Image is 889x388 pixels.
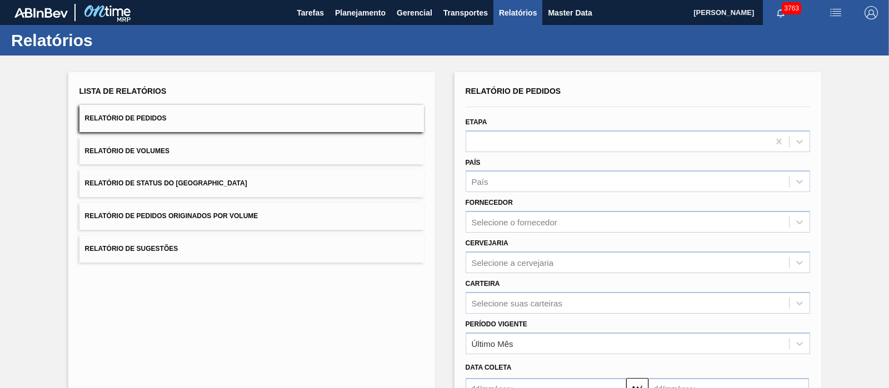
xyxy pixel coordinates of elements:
[79,138,424,165] button: Relatório de Volumes
[397,6,432,19] span: Gerencial
[79,203,424,230] button: Relatório de Pedidos Originados por Volume
[472,258,554,267] div: Selecione a cervejaria
[829,6,842,19] img: userActions
[763,5,798,21] button: Notificações
[443,6,488,19] span: Transportes
[782,2,801,14] span: 3763
[466,364,512,371] span: Data coleta
[85,245,178,253] span: Relatório de Sugestões
[466,199,513,206] label: Fornecedor
[499,6,537,19] span: Relatórios
[466,159,481,167] label: País
[466,118,487,126] label: Etapa
[85,212,258,220] span: Relatório de Pedidos Originados por Volume
[335,6,386,19] span: Planejamento
[466,320,527,328] label: Período Vigente
[472,218,557,227] div: Selecione o fornecedor
[79,170,424,197] button: Relatório de Status do [GEOGRAPHIC_DATA]
[85,147,169,155] span: Relatório de Volumes
[297,6,324,19] span: Tarefas
[79,87,167,95] span: Lista de Relatórios
[466,239,508,247] label: Cervejaria
[11,34,208,47] h1: Relatórios
[472,177,488,187] div: País
[472,339,513,348] div: Último Mês
[548,6,592,19] span: Master Data
[865,6,878,19] img: Logout
[14,8,68,18] img: TNhmsLtSVTkK8tSr43FrP2fwEKptu5GPRR3wAAAABJRU5ErkJggg==
[472,298,562,308] div: Selecione suas carteiras
[79,235,424,263] button: Relatório de Sugestões
[466,280,500,288] label: Carteira
[79,105,424,132] button: Relatório de Pedidos
[466,87,561,95] span: Relatório de Pedidos
[85,114,167,122] span: Relatório de Pedidos
[85,179,247,187] span: Relatório de Status do [GEOGRAPHIC_DATA]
